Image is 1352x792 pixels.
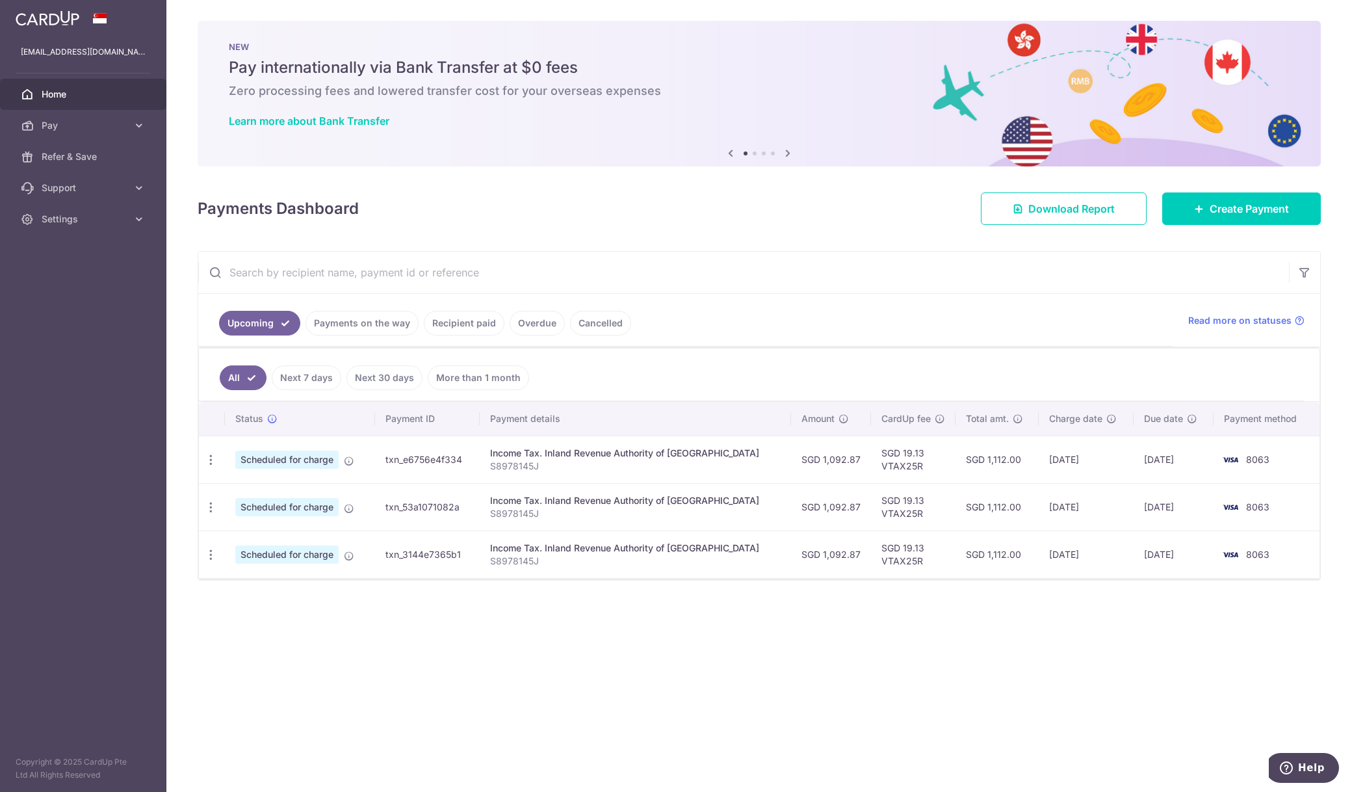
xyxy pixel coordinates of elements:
span: Scheduled for charge [235,498,339,516]
iframe: Opens a widget where you can find more information [1269,753,1339,785]
th: Payment details [480,402,791,436]
td: txn_e6756e4f334 [375,436,480,483]
a: Learn more about Bank Transfer [229,114,389,127]
span: Settings [42,213,127,226]
span: Download Report [1028,201,1115,217]
td: SGD 1,092.87 [791,436,871,483]
a: Overdue [510,311,565,336]
td: [DATE] [1039,483,1134,531]
td: SGD 1,092.87 [791,531,871,578]
a: Recipient paid [424,311,504,336]
td: [DATE] [1134,436,1213,483]
p: S8978145J [490,555,781,568]
td: SGD 1,112.00 [955,531,1039,578]
span: Read more on statuses [1188,314,1292,327]
span: Status [235,412,263,425]
span: Total amt. [966,412,1009,425]
span: Charge date [1049,412,1102,425]
span: Refer & Save [42,150,127,163]
td: SGD 1,112.00 [955,483,1039,531]
span: Support [42,181,127,194]
td: SGD 1,092.87 [791,483,871,531]
a: Upcoming [219,311,300,336]
input: Search by recipient name, payment id or reference [198,252,1289,293]
a: More than 1 month [428,365,529,390]
span: 8063 [1246,501,1269,512]
a: Download Report [981,192,1147,225]
td: txn_53a1071082a [375,483,480,531]
div: Income Tax. Inland Revenue Authority of [GEOGRAPHIC_DATA] [490,447,781,460]
td: SGD 19.13 VTAX25R [871,436,955,483]
td: SGD 19.13 VTAX25R [871,531,955,578]
span: Scheduled for charge [235,546,339,564]
h6: Zero processing fees and lowered transfer cost for your overseas expenses [229,83,1290,99]
td: [DATE] [1134,483,1213,531]
span: Amount [801,412,835,425]
span: Scheduled for charge [235,451,339,469]
a: Next 7 days [272,365,341,390]
img: Bank Card [1217,452,1243,468]
a: Create Payment [1162,192,1321,225]
h5: Pay internationally via Bank Transfer at $0 fees [229,57,1290,78]
span: Create Payment [1210,201,1289,217]
img: Bank Card [1217,499,1243,515]
a: Next 30 days [346,365,422,390]
img: CardUp [16,10,79,26]
td: [DATE] [1039,531,1134,578]
span: 8063 [1246,454,1269,465]
p: S8978145J [490,460,781,473]
a: Read more on statuses [1188,314,1305,327]
th: Payment method [1214,402,1319,436]
th: Payment ID [375,402,480,436]
div: Income Tax. Inland Revenue Authority of [GEOGRAPHIC_DATA] [490,494,781,507]
p: S8978145J [490,507,781,520]
p: [EMAIL_ADDRESS][DOMAIN_NAME] [21,46,146,59]
td: SGD 19.13 VTAX25R [871,483,955,531]
span: Home [42,88,127,101]
img: Bank Card [1217,547,1243,562]
td: [DATE] [1039,436,1134,483]
span: Pay [42,119,127,132]
span: Due date [1144,412,1183,425]
div: Income Tax. Inland Revenue Authority of [GEOGRAPHIC_DATA] [490,542,781,555]
a: Payments on the way [305,311,419,336]
td: [DATE] [1134,531,1213,578]
td: SGD 1,112.00 [955,436,1039,483]
span: 8063 [1246,549,1269,560]
h4: Payments Dashboard [198,197,359,220]
a: Cancelled [570,311,631,336]
img: Bank transfer banner [198,21,1321,166]
a: All [220,365,266,390]
td: txn_3144e7365b1 [375,531,480,578]
span: CardUp fee [881,412,931,425]
p: NEW [229,42,1290,52]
